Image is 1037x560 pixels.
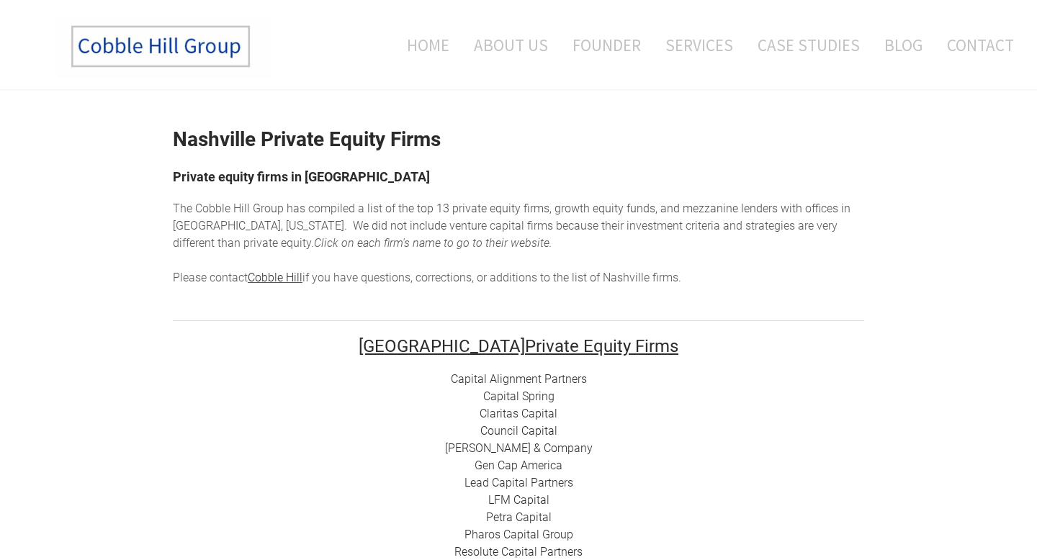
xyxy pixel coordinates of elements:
a: Services [655,15,744,75]
img: The Cobble Hill Group LLC [55,15,271,78]
a: Pharos Capital Group [464,528,573,541]
a: [PERSON_NAME] & Company [445,441,593,455]
strong: Nashville Private Equity Firms [173,127,441,151]
span: enture capital firms because their investment criteria and strategies are very different than pri... [173,219,838,250]
font: Private Equity Firms [359,336,678,356]
a: Gen Cap America [475,459,562,472]
a: LFM Capital [488,493,549,507]
span: Please contact if you have questions, corrections, or additions to the list of Nashville firms. [173,271,681,284]
a: Claritas Capital [480,407,557,420]
a: Case Studies [747,15,871,75]
a: Petra Capital [486,510,552,524]
a: About Us [463,15,559,75]
a: Capital Alignment Partners [451,372,587,386]
em: Click on each firm's name to go to their website. ​ [314,236,552,250]
a: Lead Capital Partners [464,476,573,489]
a: Blog [874,15,933,75]
a: Council Capital [480,424,557,438]
div: he top 13 private equity firms, growth equity funds, and mezzanine lenders with offices in [GEOGR... [173,200,864,286]
a: Resolute Capital Partners [454,545,583,559]
a: Cobble Hill [248,271,302,284]
font: Private equity firms in [GEOGRAPHIC_DATA] [173,169,430,184]
a: Founder [562,15,652,75]
a: Contact [936,15,1014,75]
a: Capital Spring [483,389,555,403]
font: [GEOGRAPHIC_DATA] [359,336,525,356]
a: Home [385,15,460,75]
span: The Cobble Hill Group has compiled a list of t [173,202,402,215]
